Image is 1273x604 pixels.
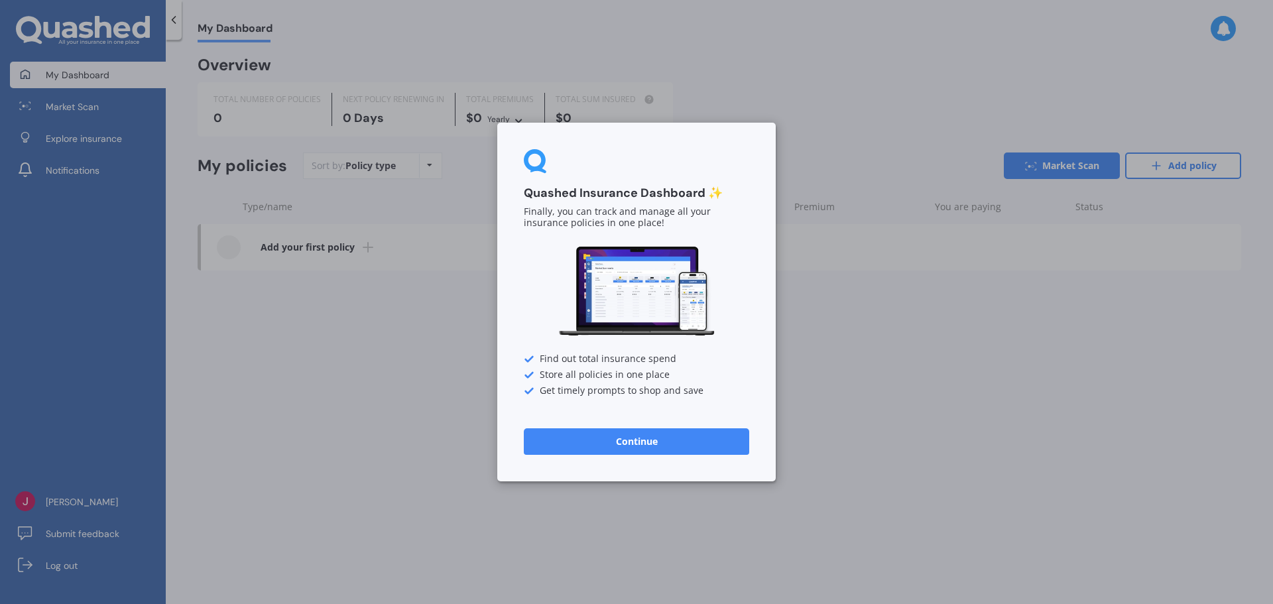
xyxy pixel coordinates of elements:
[557,245,716,338] img: Dashboard
[524,428,749,455] button: Continue
[524,386,749,396] div: Get timely prompts to shop and save
[524,186,749,201] h3: Quashed Insurance Dashboard ✨
[524,370,749,381] div: Store all policies in one place
[524,354,749,365] div: Find out total insurance spend
[524,207,749,229] p: Finally, you can track and manage all your insurance policies in one place!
